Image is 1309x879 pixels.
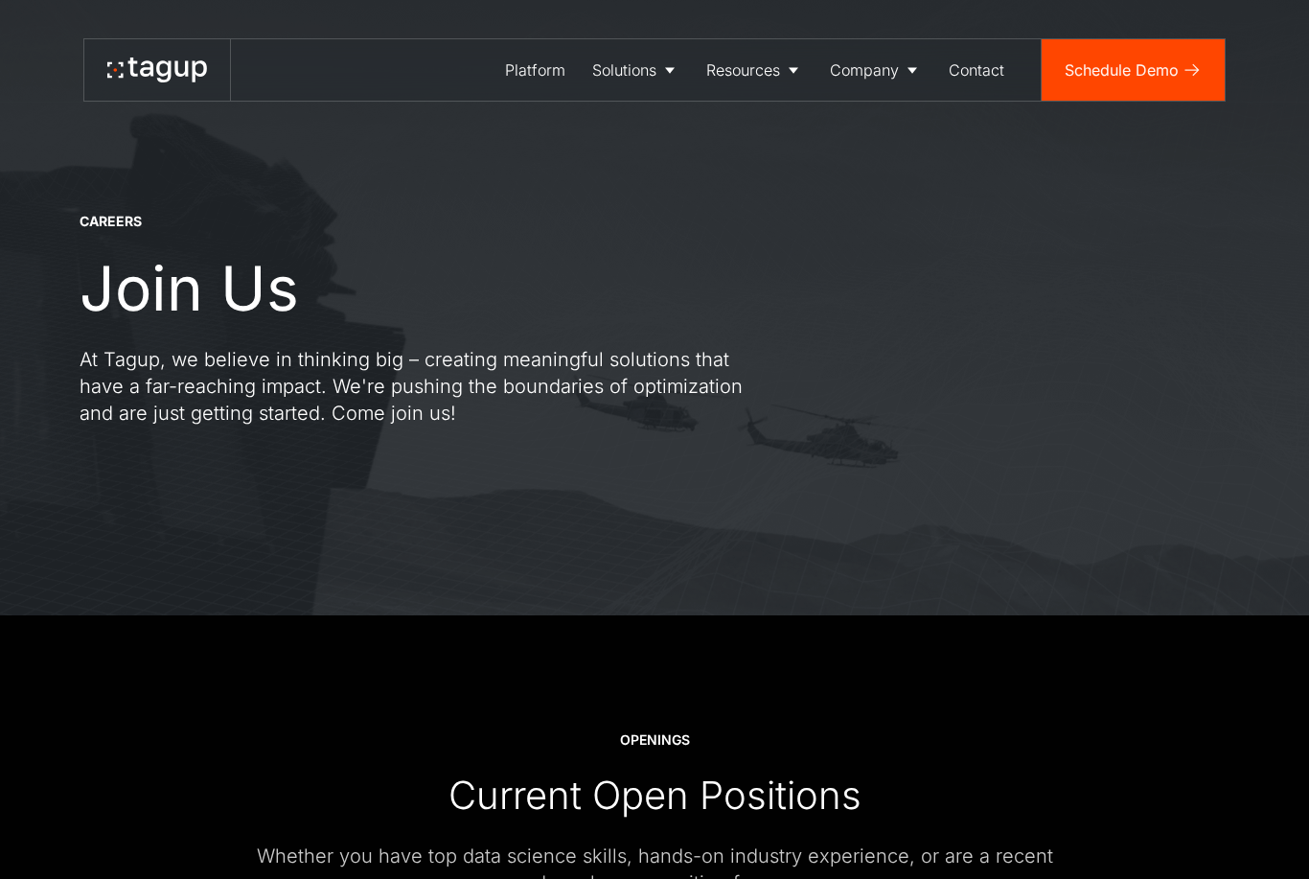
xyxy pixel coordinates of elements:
div: CAREERS [80,212,142,231]
a: Platform [492,39,579,101]
a: Schedule Demo [1042,39,1225,101]
a: Solutions [579,39,693,101]
p: At Tagup, we believe in thinking big – creating meaningful solutions that have a far-reaching imp... [80,346,769,427]
div: Schedule Demo [1065,58,1179,81]
a: Company [816,39,935,101]
div: Resources [706,58,780,81]
a: Contact [935,39,1018,101]
div: Current Open Positions [448,772,861,820]
h1: Join Us [80,254,299,323]
div: Solutions [592,58,656,81]
div: OPENINGS [620,730,690,750]
div: Company [830,58,899,81]
div: Contact [949,58,1004,81]
div: Platform [505,58,565,81]
a: Resources [693,39,816,101]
